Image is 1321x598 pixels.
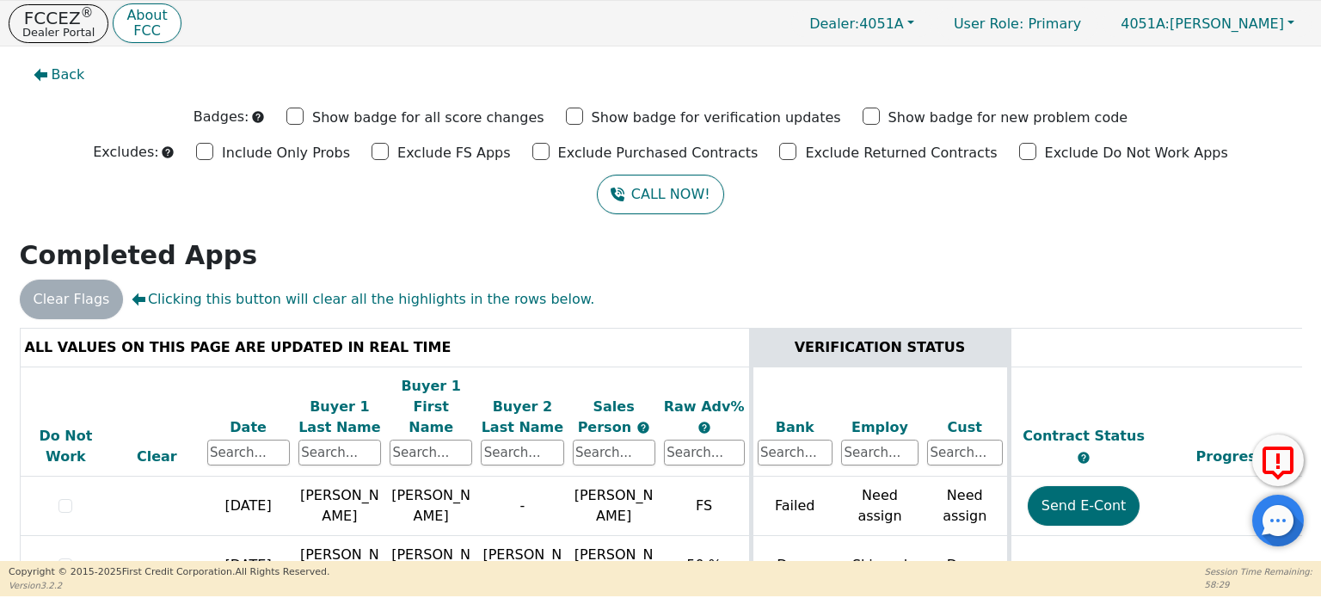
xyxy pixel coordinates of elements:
[574,487,654,524] span: [PERSON_NAME]
[203,477,294,536] td: [DATE]
[312,108,544,128] p: Show badge for all score changes
[696,497,712,514] span: FS
[927,417,1003,438] div: Cust
[390,440,472,465] input: Search...
[1028,486,1140,526] button: Send E-Cont
[1205,565,1312,578] p: Session Time Remaining:
[25,337,745,358] div: ALL VALUES ON THIS PAGE ARE UPDATED IN REAL TIME
[573,440,655,465] input: Search...
[751,477,837,536] td: Failed
[9,579,329,592] p: Version 3.2.2
[937,7,1098,40] a: User Role: Primary
[481,397,563,438] div: Buyer 2 Last Name
[686,557,722,573] span: 50 %
[1252,435,1304,486] button: Report Error to FCC
[235,566,329,577] span: All Rights Reserved.
[25,426,108,467] div: Do Not Work
[298,397,381,438] div: Buyer 1 Last Name
[9,4,108,43] button: FCCEZ®Dealer Portal
[664,440,745,465] input: Search...
[22,9,95,27] p: FCCEZ
[937,7,1098,40] p: Primary
[837,477,923,536] td: Need assign
[837,536,923,595] td: Skipped
[126,24,167,38] p: FCC
[927,440,1003,465] input: Search...
[841,440,919,465] input: Search...
[132,289,594,310] span: Clicking this button will clear all the highlights in the rows below.
[805,143,997,163] p: Exclude Returned Contracts
[93,142,158,163] p: Excludes:
[390,376,472,438] div: Buyer 1 First Name
[476,536,568,595] td: [PERSON_NAME]
[664,398,745,415] span: Raw Adv%
[923,477,1009,536] td: Need assign
[758,440,833,465] input: Search...
[954,15,1023,32] span: User Role :
[476,477,568,536] td: -
[923,536,1009,595] td: Done
[1103,10,1312,37] button: 4051A:[PERSON_NAME]
[888,108,1128,128] p: Show badge for new problem code
[809,15,904,32] span: 4051A
[751,536,837,595] td: Done
[1205,578,1312,591] p: 58:29
[481,440,563,465] input: Search...
[574,546,654,583] span: [PERSON_NAME]
[20,55,99,95] button: Back
[1023,428,1145,444] span: Contract Status
[1121,15,1284,32] span: [PERSON_NAME]
[385,477,476,536] td: [PERSON_NAME]
[20,240,258,270] strong: Completed Apps
[758,337,1003,358] div: VERIFICATION STATUS
[294,536,385,595] td: [PERSON_NAME]
[9,565,329,580] p: Copyright © 2015- 2025 First Credit Corporation.
[52,65,85,85] span: Back
[81,5,94,21] sup: ®
[1161,447,1300,467] div: Progress
[294,477,385,536] td: [PERSON_NAME]
[207,440,290,465] input: Search...
[1045,143,1228,163] p: Exclude Do Not Work Apps
[115,447,198,467] div: Clear
[385,536,476,595] td: [PERSON_NAME]
[222,143,350,163] p: Include Only Probs
[791,10,932,37] button: Dealer:4051A
[194,107,249,127] p: Badges:
[1121,15,1170,32] span: 4051A:
[113,3,181,44] button: AboutFCC
[841,417,919,438] div: Employ
[126,9,167,22] p: About
[758,417,833,438] div: Bank
[203,536,294,595] td: [DATE]
[298,440,381,465] input: Search...
[207,417,290,438] div: Date
[809,15,859,32] span: Dealer:
[578,398,636,435] span: Sales Person
[592,108,841,128] p: Show badge for verification updates
[22,27,95,38] p: Dealer Portal
[558,143,759,163] p: Exclude Purchased Contracts
[597,175,723,214] button: CALL NOW!
[397,143,511,163] p: Exclude FS Apps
